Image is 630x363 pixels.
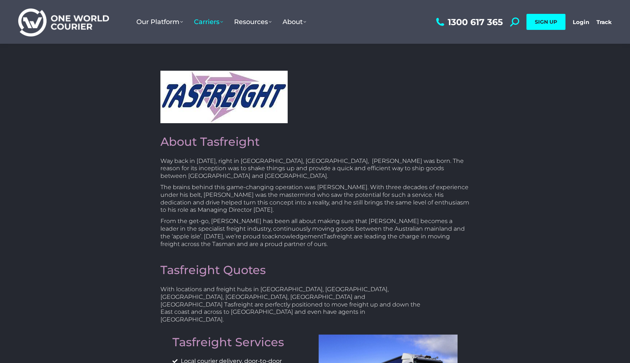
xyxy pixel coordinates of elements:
[268,233,323,240] span: acknowledgement
[283,18,306,26] span: About
[160,218,470,248] p: From the get-go, [PERSON_NAME] has been all about making sure that [PERSON_NAME] becomes a leader...
[573,19,589,26] a: Login
[160,134,470,149] h2: About Tasfreight
[434,17,503,27] a: 1300 617 365
[188,11,229,33] a: Carriers
[234,18,272,26] span: Resources
[229,11,277,33] a: Resources
[18,7,109,37] img: One World Courier
[160,262,470,278] h2: Tasfreight Quotes
[160,71,288,123] img: Tas Freight logo a one world courier partner in freight solutions
[160,286,428,324] p: With locations and freight hubs in [GEOGRAPHIC_DATA], [GEOGRAPHIC_DATA], [GEOGRAPHIC_DATA], [GEOG...
[526,14,565,30] a: SIGN UP
[160,184,470,214] p: The brains behind this game-changing operation was [PERSON_NAME]. With three decades of experienc...
[136,18,183,26] span: Our Platform
[596,19,612,26] a: Track
[172,335,311,350] h2: Tasfreight Services
[277,11,312,33] a: About
[535,19,557,25] span: SIGN UP
[131,11,188,33] a: Our Platform
[194,18,223,26] span: Carriers
[160,157,470,180] p: Way back in [DATE], right in [GEOGRAPHIC_DATA], [GEOGRAPHIC_DATA], [PERSON_NAME] was born. The re...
